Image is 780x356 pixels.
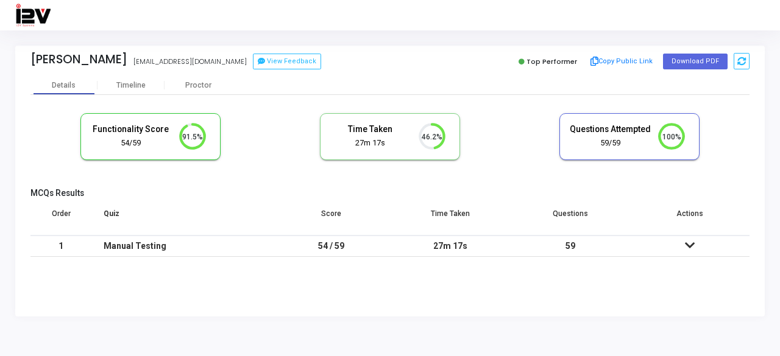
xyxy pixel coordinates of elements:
[30,52,127,66] div: [PERSON_NAME]
[391,201,510,236] th: Time Taken
[91,201,271,236] th: Quiz
[663,54,728,69] button: Download PDF
[116,81,146,90] div: Timeline
[630,201,750,236] th: Actions
[271,201,391,236] th: Score
[90,138,172,149] div: 54/59
[30,236,91,257] td: 1
[30,201,91,236] th: Order
[403,236,498,256] div: 27m 17s
[569,138,651,149] div: 59/59
[330,124,411,134] h5: Time Taken
[15,3,51,27] img: logo
[253,54,321,69] button: View Feedback
[90,124,172,134] h5: Functionality Score
[271,236,391,257] td: 54 / 59
[165,81,232,90] div: Proctor
[526,57,577,66] span: Top Performer
[52,81,76,90] div: Details
[511,236,630,257] td: 59
[569,124,651,134] h5: Questions Attempted
[330,138,411,149] div: 27m 17s
[511,201,630,236] th: Questions
[104,236,259,256] div: Manual Testing
[587,52,657,71] button: Copy Public Link
[133,57,247,67] div: [EMAIL_ADDRESS][DOMAIN_NAME]
[30,188,750,198] h5: MCQs Results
